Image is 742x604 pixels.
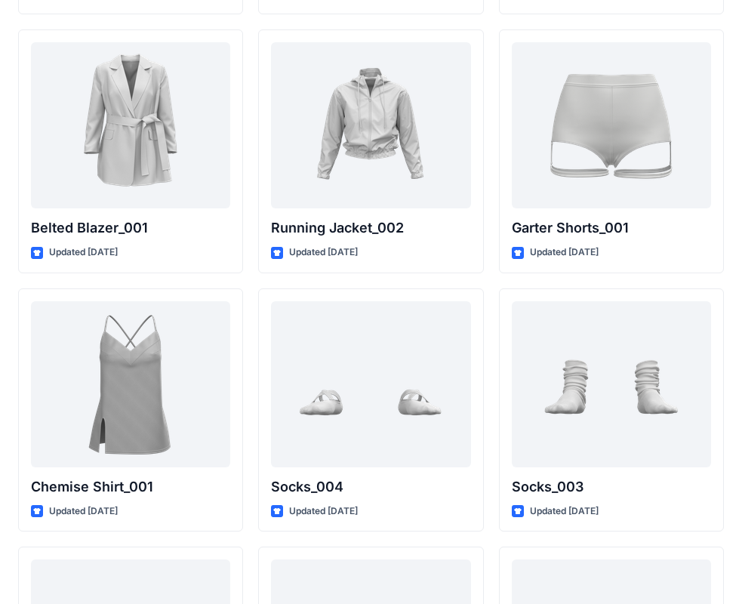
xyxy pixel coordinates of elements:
[271,42,470,208] a: Running Jacket_002
[271,301,470,467] a: Socks_004
[289,245,358,260] p: Updated [DATE]
[530,504,599,519] p: Updated [DATE]
[289,504,358,519] p: Updated [DATE]
[49,504,118,519] p: Updated [DATE]
[512,42,711,208] a: Garter Shorts_001
[530,245,599,260] p: Updated [DATE]
[271,476,470,498] p: Socks_004
[512,217,711,239] p: Garter Shorts_001
[31,476,230,498] p: Chemise Shirt_001
[31,217,230,239] p: Belted Blazer_001
[31,42,230,208] a: Belted Blazer_001
[49,245,118,260] p: Updated [DATE]
[271,217,470,239] p: Running Jacket_002
[512,301,711,467] a: Socks_003
[31,301,230,467] a: Chemise Shirt_001
[512,476,711,498] p: Socks_003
